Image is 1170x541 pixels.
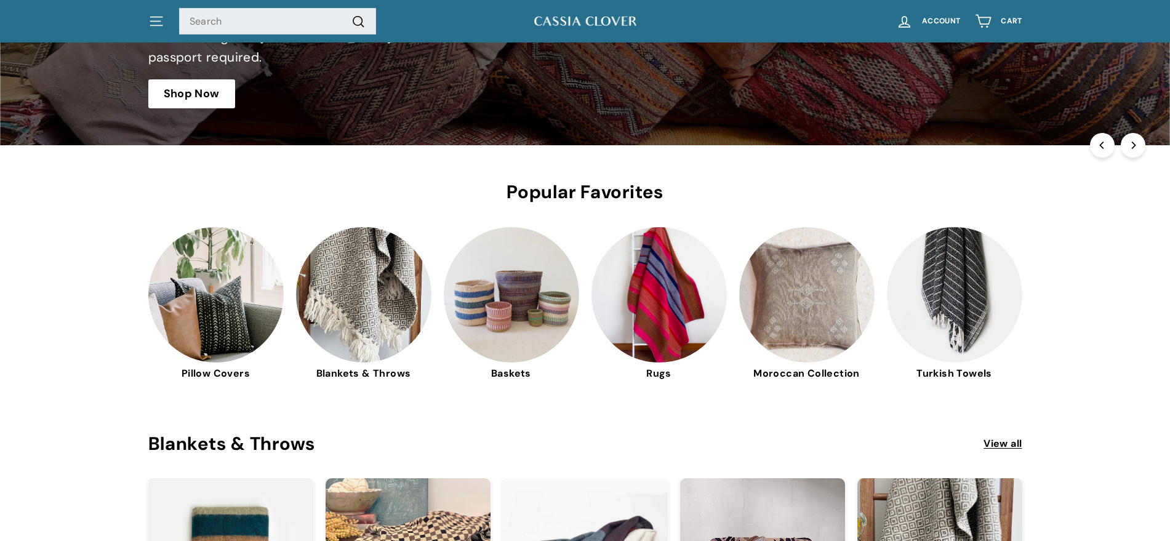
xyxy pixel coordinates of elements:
a: Moroccan Collection [739,227,875,382]
a: Rugs [591,227,727,382]
input: Search [179,8,376,35]
h2: Blankets & Throws [148,434,984,454]
a: Pillow Covers [148,227,284,382]
span: Moroccan Collection [739,366,875,382]
span: Turkish Towels [887,366,1022,382]
span: Rugs [591,366,727,382]
a: Account [889,3,968,39]
a: View all [984,436,1022,452]
a: Cart [968,3,1029,39]
span: Baskets [444,366,579,382]
a: Blankets & Throws [296,227,431,382]
a: Turkish Towels [887,227,1022,382]
button: Next [1121,133,1145,158]
button: Previous [1090,133,1115,158]
h2: Popular Favorites [148,182,1022,202]
span: Blankets & Throws [296,366,431,382]
span: Pillow Covers [148,366,284,382]
span: Account [922,17,960,25]
a: Baskets [444,227,579,382]
span: Cart [1001,17,1022,25]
